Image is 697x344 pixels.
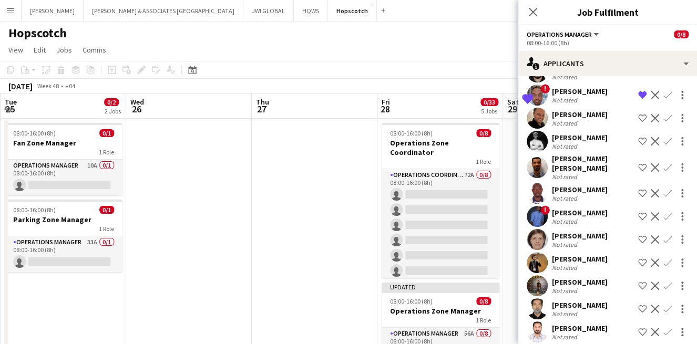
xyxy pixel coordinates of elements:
[29,43,50,57] a: Edit
[130,97,144,107] span: Wed
[552,194,579,202] div: Not rated
[552,73,579,81] div: Not rated
[5,200,122,272] app-job-card: 08:00-16:00 (8h)0/1Parking Zone Manager1 RoleOperations Manager33A0/108:00-16:00 (8h)
[480,98,498,106] span: 0/33
[35,82,61,90] span: Week 48
[390,129,433,137] span: 08:00-16:00 (8h)
[552,277,608,287] div: [PERSON_NAME]
[552,133,608,142] div: [PERSON_NAME]
[390,297,433,305] span: 08:00-16:00 (8h)
[99,148,114,156] span: 1 Role
[99,225,114,233] span: 1 Role
[552,254,608,264] div: [PERSON_NAME]
[52,43,76,57] a: Jobs
[527,39,689,47] div: 08:00-16:00 (8h)
[5,160,122,195] app-card-role: Operations Manager10A0/108:00-16:00 (8h)
[476,297,491,305] span: 0/8
[527,30,600,38] button: Operations Manager
[5,236,122,272] app-card-role: Operations Manager33A0/108:00-16:00 (8h)
[476,316,491,324] span: 1 Role
[552,185,608,194] div: [PERSON_NAME]
[552,154,634,173] div: [PERSON_NAME] [PERSON_NAME]
[8,45,23,55] span: View
[518,5,697,19] h3: Job Fulfilment
[5,215,122,224] h3: Parking Zone Manager
[552,231,608,241] div: [PERSON_NAME]
[382,283,499,291] div: Updated
[518,51,697,76] div: Applicants
[540,84,550,93] span: !
[552,333,579,341] div: Not rated
[8,81,33,91] div: [DATE]
[552,110,608,119] div: [PERSON_NAME]
[481,107,498,115] div: 5 Jobs
[527,30,592,38] span: Operations Manager
[256,97,269,107] span: Thu
[22,1,84,21] button: [PERSON_NAME]
[99,206,114,214] span: 0/1
[5,138,122,148] h3: Fan Zone Manager
[294,1,328,21] button: HQWS
[104,98,119,106] span: 0/2
[552,324,608,333] div: [PERSON_NAME]
[56,45,72,55] span: Jobs
[382,138,499,157] h3: Operations Zone Coordinator
[506,103,519,115] span: 29
[552,264,579,272] div: Not rated
[552,208,608,217] div: [PERSON_NAME]
[552,310,579,318] div: Not rated
[382,97,390,107] span: Fri
[552,287,579,295] div: Not rated
[129,103,144,115] span: 26
[65,82,75,90] div: +04
[4,43,27,57] a: View
[382,123,499,278] app-job-card: 08:00-16:00 (8h)0/8Operations Zone Coordinator1 RoleOperations Coordinator72A0/808:00-16:00 (8h)
[83,45,106,55] span: Comms
[552,241,579,248] div: Not rated
[507,97,519,107] span: Sat
[254,103,269,115] span: 27
[328,1,377,21] button: Hopscotch
[105,107,121,115] div: 2 Jobs
[540,205,550,215] span: !
[5,97,17,107] span: Tue
[674,30,689,38] span: 0/8
[552,217,579,225] div: Not rated
[476,129,491,137] span: 0/8
[552,173,579,181] div: Not rated
[380,103,390,115] span: 28
[84,1,243,21] button: [PERSON_NAME] & ASSOCIATES [GEOGRAPHIC_DATA]
[552,119,579,127] div: Not rated
[552,96,579,104] div: Not rated
[552,300,608,310] div: [PERSON_NAME]
[8,25,67,41] h1: Hopscotch
[552,142,579,150] div: Not rated
[382,169,499,311] app-card-role: Operations Coordinator72A0/808:00-16:00 (8h)
[13,129,56,137] span: 08:00-16:00 (8h)
[34,45,46,55] span: Edit
[99,129,114,137] span: 0/1
[5,123,122,195] app-job-card: 08:00-16:00 (8h)0/1Fan Zone Manager1 RoleOperations Manager10A0/108:00-16:00 (8h)
[13,206,56,214] span: 08:00-16:00 (8h)
[243,1,294,21] button: JWI GLOBAL
[78,43,110,57] a: Comms
[3,103,17,115] span: 25
[476,158,491,165] span: 1 Role
[382,306,499,316] h3: Operations Zone Manager
[552,87,608,96] div: [PERSON_NAME]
